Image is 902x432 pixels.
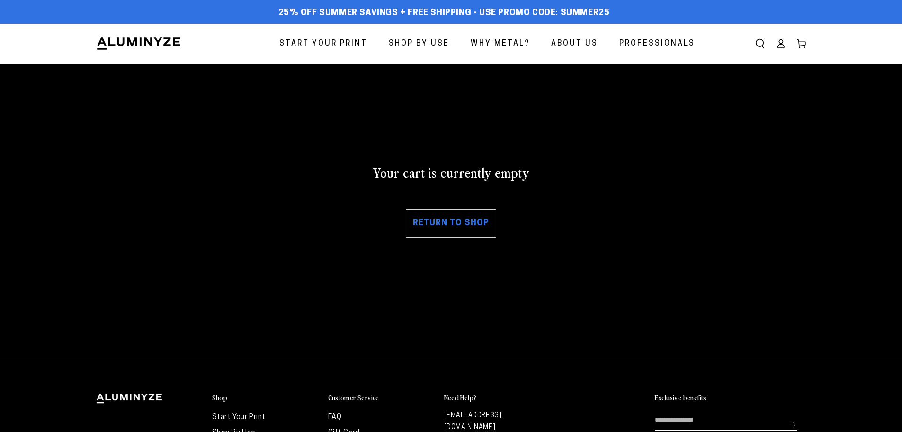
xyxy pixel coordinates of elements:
a: Shop By Use [382,31,456,56]
span: Start Your Print [279,37,367,51]
a: Return to shop [406,209,496,238]
h2: Your cart is currently empty [96,164,806,181]
span: Why Metal? [471,37,530,51]
h2: Customer Service [328,394,379,402]
summary: Exclusive benefits [655,394,806,403]
a: Start Your Print [212,414,266,421]
h2: Need Help? [444,394,477,402]
a: Why Metal? [464,31,537,56]
a: Professionals [612,31,702,56]
h2: Exclusive benefits [655,394,706,402]
summary: Need Help? [444,394,551,403]
h2: Shop [212,394,228,402]
span: Shop By Use [389,37,449,51]
summary: Search our site [750,33,770,54]
a: Start Your Print [272,31,375,56]
a: About Us [544,31,605,56]
span: About Us [551,37,598,51]
a: [EMAIL_ADDRESS][DOMAIN_NAME] [444,412,502,432]
a: FAQ [328,414,342,421]
img: Aluminyze [96,37,181,51]
summary: Customer Service [328,394,435,403]
span: 25% off Summer Savings + Free Shipping - Use Promo Code: SUMMER25 [278,8,610,18]
span: Professionals [619,37,695,51]
summary: Shop [212,394,319,403]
